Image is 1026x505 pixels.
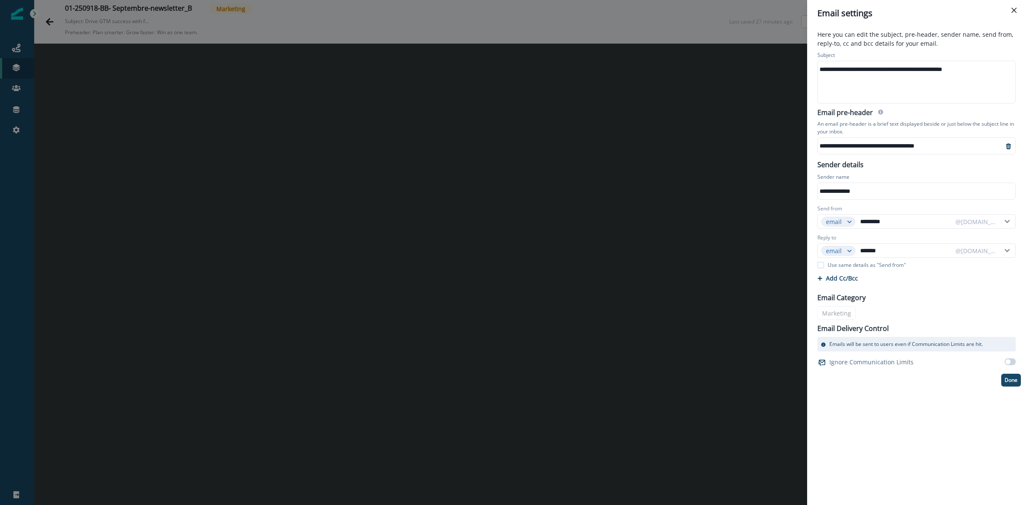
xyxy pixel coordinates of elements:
[955,217,997,226] div: @[DOMAIN_NAME]
[817,7,1016,20] div: Email settings
[1001,374,1021,387] button: Done
[817,109,873,118] h2: Email pre-header
[817,205,842,213] label: Send from
[1005,143,1012,150] svg: remove-preheader
[1007,3,1021,17] button: Close
[817,292,866,303] p: Email Category
[826,217,843,226] div: email
[829,340,983,348] p: Emails will be sent to users even if Communication Limits are hit.
[826,246,843,255] div: email
[817,51,835,61] p: Subject
[812,158,869,170] p: Sender details
[1005,377,1017,383] p: Done
[817,274,858,282] button: Add Cc/Bcc
[817,118,1016,137] p: An email pre-header is a brief text displayed beside or just below the subject line in your inbox.
[817,173,849,183] p: Sender name
[955,246,997,255] div: @[DOMAIN_NAME]
[817,323,889,334] p: Email Delivery Control
[828,261,906,269] p: Use same details as "Send from"
[817,234,836,242] label: Reply to
[829,357,914,366] p: Ignore Communication Limits
[812,30,1021,50] p: Here you can edit the subject, pre-header, sender name, send from, reply-to, cc and bcc details f...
